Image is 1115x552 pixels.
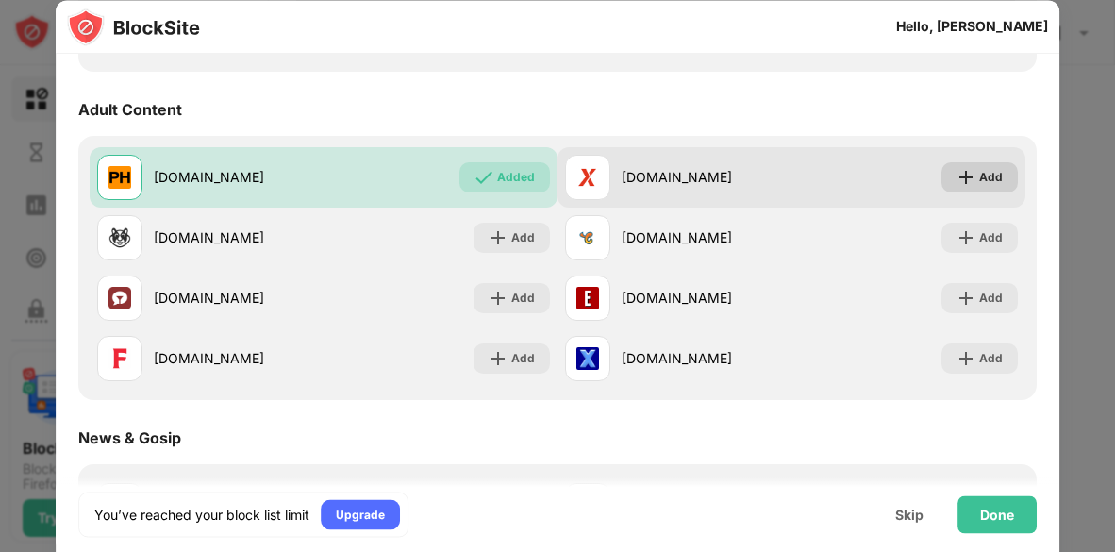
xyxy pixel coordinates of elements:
div: Add [979,289,1003,308]
div: News & Gosip [78,428,181,447]
img: favicons [108,166,131,189]
div: Add [979,168,1003,187]
div: [DOMAIN_NAME] [622,349,791,369]
div: Done [980,507,1014,522]
img: favicons [108,226,131,249]
img: favicons [576,226,599,249]
img: favicons [576,166,599,189]
div: Add [511,349,535,368]
div: [DOMAIN_NAME] [622,168,791,188]
div: Add [979,349,1003,368]
div: [DOMAIN_NAME] [154,168,324,188]
div: [DOMAIN_NAME] [154,289,324,309]
div: Adult Content [78,100,182,119]
img: favicons [108,287,131,309]
div: You’ve reached your block list limit [94,505,309,524]
img: logo-blocksite.svg [67,8,200,45]
div: Add [511,289,535,308]
div: Skip [895,507,924,522]
div: Upgrade [336,505,385,524]
img: favicons [576,347,599,370]
div: Add [979,228,1003,247]
div: [DOMAIN_NAME] [154,349,324,369]
img: favicons [576,287,599,309]
div: Add [511,228,535,247]
div: [DOMAIN_NAME] [622,228,791,248]
div: Hello, [PERSON_NAME] [896,19,1048,34]
div: Added [497,168,535,187]
div: [DOMAIN_NAME] [622,289,791,309]
div: [DOMAIN_NAME] [154,228,324,248]
img: favicons [108,347,131,370]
